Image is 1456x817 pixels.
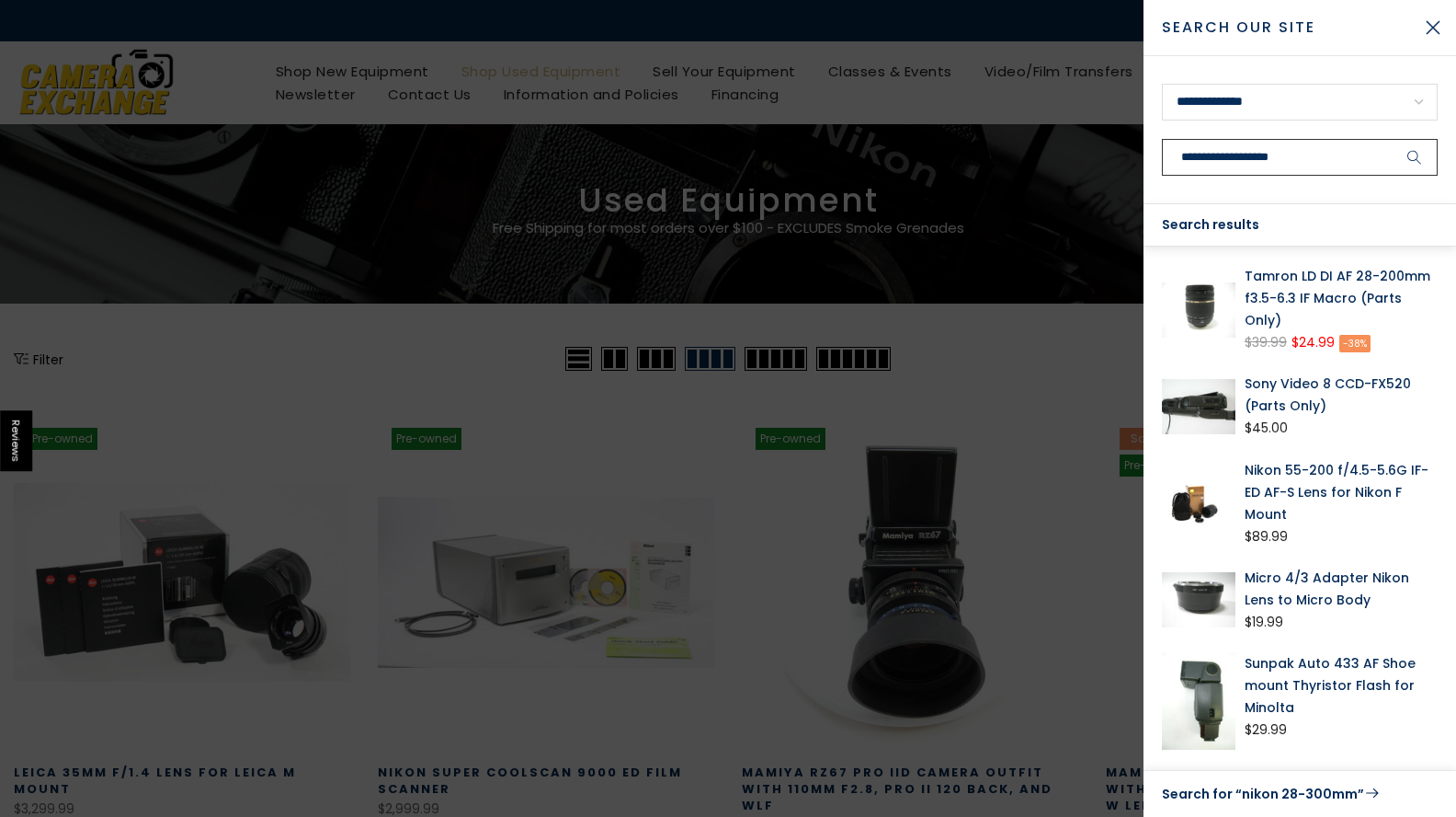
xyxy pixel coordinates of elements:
[1291,331,1335,354] ins: $24.99
[1245,525,1288,548] div: $89.99
[1162,373,1235,440] img: Sony Video 8 CCD-FX520 (Parts Only) Video Equipment - Camcorders Sony 52373104
[1245,333,1287,351] del: $39.99
[1162,459,1235,548] img: Nikon 55-200 f/4.5-5.6G IF-ED AF-S Lens for Nikon F Mount Lenses Small Format - Nikon F Mount Len...
[1245,265,1438,331] a: Tamron LD DI AF 28-200mm f3.5-6.3 IF Macro (Parts Only)
[1245,373,1438,417] a: Sony Video 8 CCD-FX520 (Parts Only)
[1143,204,1456,247] div: Search results
[1245,611,1283,634] div: $19.99
[1410,5,1456,51] button: Close Search
[1162,567,1235,634] img: Micro 4/3 Adapter Nikon Lens to Micro Body Lens Adapters and Extenders Other 04030232
[1162,652,1235,751] img: Sunpak Auto 433 AF Shoe mount Thyristor Flash for Minolta Flash Units and Accessories - Shoe Moun...
[1162,782,1438,806] a: Search for “nikon 28-300mm”
[1162,265,1235,354] img: Tamron LD DI AF 28-200mm f3.5-6.3 IF Macro (Parts Only) Lenses - Small Format - Nikon AF Mount Le...
[1339,335,1371,352] span: -38%
[1245,567,1438,611] a: Micro 4/3 Adapter Nikon Lens to Micro Body
[1245,652,1438,719] a: Sunpak Auto 433 AF Shoe mount Thyristor Flash for Minolta
[1245,417,1288,440] div: $45.00
[1245,459,1438,525] a: Nikon 55-200 f/4.5-5.6G IF-ED AF-S Lens for Nikon F Mount
[1162,17,1410,39] span: Search Our Site
[1245,719,1287,742] div: $29.99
